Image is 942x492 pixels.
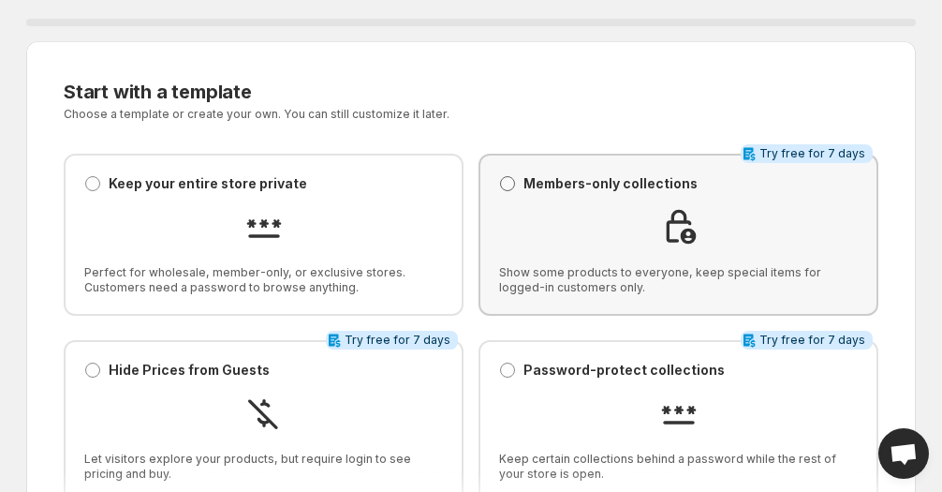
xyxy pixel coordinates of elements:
[523,361,725,380] p: Password-protect collections
[84,452,443,482] span: Let visitors explore your products, but require login to see pricing and buy.
[499,265,858,295] span: Show some products to everyone, keep special items for logged-in customers only.
[878,428,929,479] div: Open chat
[84,265,443,295] span: Perfect for wholesale, member-only, or exclusive stores. Customers need a password to browse anyt...
[245,395,283,432] img: Hide Prices from Guests
[759,333,865,348] span: Try free for 7 days
[660,208,698,246] img: Members-only collections
[759,146,865,161] span: Try free for 7 days
[109,174,307,193] p: Keep your entire store private
[109,361,270,380] p: Hide Prices from Guests
[64,81,252,103] span: Start with a template
[345,333,450,348] span: Try free for 7 days
[64,107,656,122] p: Choose a template or create your own. You can still customize it later.
[660,395,698,432] img: Password-protect collections
[499,452,858,482] span: Keep certain collections behind a password while the rest of your store is open.
[245,208,283,246] img: Keep your entire store private
[523,174,698,193] p: Members-only collections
